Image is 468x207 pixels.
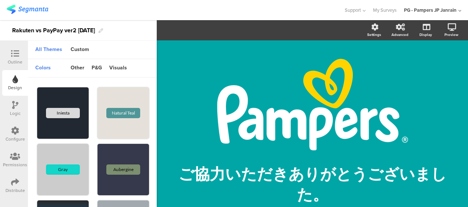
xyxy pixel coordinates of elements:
div: Distribute [6,187,25,194]
div: Display [419,32,432,37]
div: Outline [8,59,22,65]
div: other [67,62,88,75]
div: Design [8,84,22,91]
div: Custom [67,44,93,56]
div: PG - Pampers JP Janrain [404,7,457,14]
div: Advanced [391,32,408,37]
div: Gray [46,164,80,175]
div: colors [32,62,54,75]
div: Preview [444,32,458,37]
div: p&g [88,62,106,75]
span: Support [345,7,361,14]
div: Natural Teal [106,108,140,118]
div: All Themes [32,44,66,56]
div: Rakuten vs PayPay ver2 [DATE] [12,25,95,36]
div: Configure [6,136,25,142]
div: Iniesta [46,108,80,118]
img: segmanta logo [7,5,48,14]
div: Aubergine [106,164,140,175]
div: Logic [10,110,21,117]
div: Permissions [3,161,27,168]
div: visuals [106,62,131,75]
div: Settings [367,32,381,37]
p: ご協力いただきありがとうございました。 [176,164,448,205]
